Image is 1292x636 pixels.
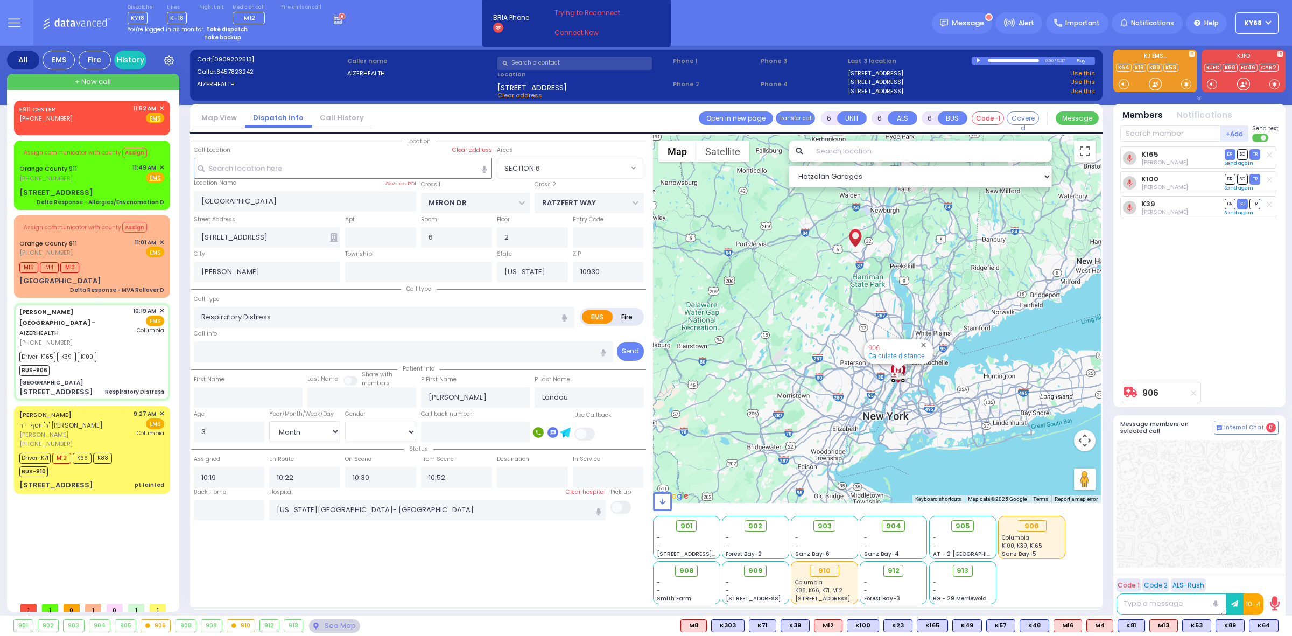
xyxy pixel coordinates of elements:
[197,80,344,89] label: AIZERHEALTH
[1074,430,1096,451] button: Map camera controls
[19,480,93,491] div: [STREET_ADDRESS]
[19,174,73,183] span: [PHONE_NUMBER]
[7,51,39,69] div: All
[19,430,130,439] span: [PERSON_NAME]
[78,352,96,362] span: K100
[128,12,148,24] span: KY18
[1044,54,1054,67] div: 0:00
[1122,109,1163,122] button: Members
[497,158,644,178] span: SECTION 6
[1182,619,1211,632] div: BLS
[1239,64,1258,72] a: FD46
[933,542,936,550] span: -
[150,115,161,123] u: EMS
[52,453,71,464] span: M12
[159,306,164,316] span: ✕
[711,619,745,632] div: BLS
[612,310,642,324] label: Fire
[1074,141,1096,162] button: Toggle fullscreen view
[269,500,606,520] input: Search hospital
[837,111,867,125] button: UNIT
[1141,200,1155,208] a: K39
[888,111,917,125] button: ALS
[883,619,912,632] div: BLS
[1216,619,1245,632] div: BLS
[582,310,613,324] label: EMS
[19,453,51,464] span: Driver-K71
[194,295,220,304] label: Call Type
[227,620,255,632] div: 910
[864,534,867,542] span: -
[1223,64,1238,72] a: K68
[128,4,155,11] label: Dispatcher
[312,113,372,123] a: Call History
[269,455,294,464] label: En Route
[404,445,433,453] span: Status
[795,578,823,586] span: Columbia
[19,276,101,286] div: [GEOGRAPHIC_DATA]
[986,619,1015,632] div: BLS
[1163,64,1178,72] a: K53
[1244,18,1262,28] span: ky68
[1116,64,1132,72] a: K64
[933,534,936,542] span: -
[1131,18,1174,28] span: Notifications
[933,550,1013,558] span: AT - 2 [GEOGRAPHIC_DATA]
[726,534,729,542] span: -
[1237,199,1248,209] span: SO
[1086,619,1113,632] div: ALS
[70,286,164,294] div: Delta Response - MVA Rollover D
[167,4,187,11] label: Lines
[956,521,970,532] span: 905
[795,534,798,542] span: -
[497,70,669,79] label: Location
[726,550,762,558] span: Forest Bay-2
[40,262,59,273] span: M4
[573,250,581,258] label: ZIP
[1070,87,1095,96] a: Use this
[933,578,936,586] span: -
[128,25,205,33] span: You're logged in as monitor.
[972,111,1004,125] button: Code-1
[1142,578,1169,592] button: Code 2
[132,164,156,172] span: 11:49 AM
[19,410,72,419] a: [PERSON_NAME]
[122,222,147,233] button: Assign
[1235,12,1279,34] button: ky68
[206,25,248,33] strong: Take dispatch
[1217,425,1222,431] img: comment-alt.png
[307,375,338,383] label: Last Name
[19,187,93,198] div: [STREET_ADDRESS]
[93,453,112,464] span: K88
[574,411,612,420] label: Use Callback
[748,521,762,532] span: 902
[345,215,355,224] label: Apt
[814,619,842,632] div: ALS
[150,174,161,182] u: EMS
[554,8,640,18] span: Trying to Reconnect...
[146,418,164,429] span: EMS
[535,180,556,189] label: Cross 2
[19,164,77,173] a: Orange County 911
[1225,160,1253,166] a: Send again
[19,352,55,362] span: Driver-K165
[57,352,76,362] span: K39
[309,619,360,633] div: See map
[504,163,540,174] span: SECTION 6
[776,111,815,125] button: Transfer call
[1252,132,1269,143] label: Turn off text
[281,4,321,11] label: Fire units on call
[146,316,164,326] span: EMS
[194,146,230,155] label: Call Location
[64,604,80,612] span: 0
[1259,64,1279,72] a: CAR2
[19,262,38,273] span: M16
[19,379,83,387] div: [GEOGRAPHIC_DATA]
[1007,111,1039,125] button: Covered
[135,239,156,247] span: 11:01 AM
[159,163,164,172] span: ✕
[554,28,640,38] a: Connect Now
[79,51,111,69] div: Fire
[781,619,810,632] div: BLS
[1237,149,1248,159] span: SO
